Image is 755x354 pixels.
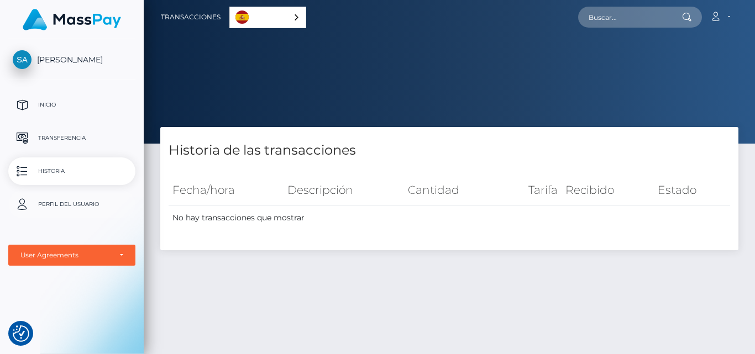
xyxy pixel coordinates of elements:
a: Transferencia [8,124,135,152]
th: Recibido [562,175,654,205]
button: Consent Preferences [13,325,29,342]
div: User Agreements [20,251,111,260]
p: Transferencia [13,130,131,146]
th: Tarifa [501,175,562,205]
div: Language [229,7,306,28]
img: Revisit consent button [13,325,29,342]
a: Perfil del usuario [8,191,135,218]
h4: Historia de las transacciones [169,141,730,160]
button: User Agreements [8,245,135,266]
td: No hay transacciones que mostrar [169,205,730,231]
a: Historia [8,157,135,185]
a: Español [230,7,306,28]
p: Inicio [13,97,131,113]
span: [PERSON_NAME] [8,55,135,65]
img: MassPay [23,9,121,30]
th: Cantidad [404,175,501,205]
a: Transacciones [161,6,221,29]
th: Descripción [284,175,404,205]
th: Fecha/hora [169,175,284,205]
aside: Language selected: Español [229,7,306,28]
p: Historia [13,163,131,179]
p: Perfil del usuario [13,196,131,213]
input: Buscar... [578,7,682,28]
a: Inicio [8,91,135,119]
th: Estado [654,175,730,205]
